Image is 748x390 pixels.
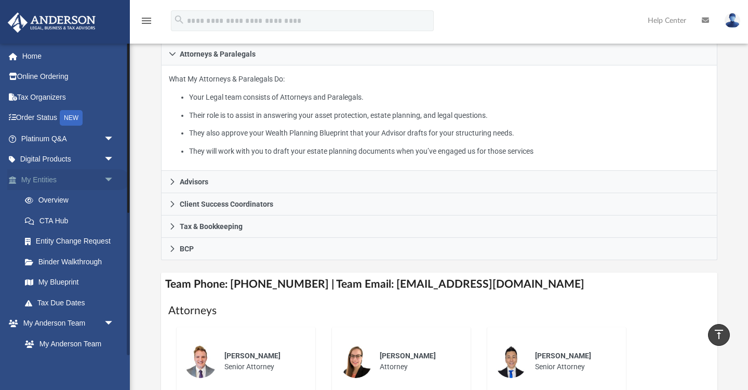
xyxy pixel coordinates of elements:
a: Order StatusNEW [7,107,130,129]
span: arrow_drop_down [104,313,125,334]
span: [PERSON_NAME] [380,352,436,360]
img: thumbnail [184,345,217,378]
i: vertical_align_top [713,328,725,341]
h4: Team Phone: [PHONE_NUMBER] | Team Email: [EMAIL_ADDRESS][DOMAIN_NAME] [161,273,717,296]
a: Tax Organizers [7,87,130,107]
img: Anderson Advisors Platinum Portal [5,12,99,33]
a: Advisors [161,171,717,193]
a: vertical_align_top [708,324,730,346]
div: Senior Attorney [528,343,619,380]
img: thumbnail [339,345,372,378]
span: Client Success Coordinators [180,200,273,208]
a: Tax Due Dates [15,292,130,313]
li: Your Legal team consists of Attorneys and Paralegals. [189,91,710,104]
div: NEW [60,110,83,126]
div: Senior Attorney [217,343,308,380]
a: Client Success Coordinators [161,193,717,216]
span: arrow_drop_down [104,169,125,191]
li: They also approve your Wealth Planning Blueprint that your Advisor drafts for your structuring ne... [189,127,710,140]
span: [PERSON_NAME] [224,352,280,360]
a: Home [7,46,130,66]
a: My Anderson Teamarrow_drop_down [7,313,125,334]
a: Binder Walkthrough [15,251,130,272]
div: Attorney [372,343,463,380]
a: Attorneys & Paralegals [161,43,717,65]
a: menu [140,20,153,27]
a: Online Ordering [7,66,130,87]
a: BCP [161,238,717,260]
span: Advisors [180,178,208,185]
img: User Pic [725,13,740,28]
a: My Blueprint [15,272,125,293]
span: arrow_drop_down [104,149,125,170]
h1: Attorneys [168,303,710,318]
div: Attorneys & Paralegals [161,65,717,171]
img: thumbnail [495,345,528,378]
p: What My Attorneys & Paralegals Do: [169,73,710,157]
a: Digital Productsarrow_drop_down [7,149,130,170]
a: My Entitiesarrow_drop_down [7,169,130,190]
a: Anderson System [15,354,125,375]
li: Their role is to assist in answering your asset protection, estate planning, and legal questions. [189,109,710,122]
a: Tax & Bookkeeping [161,216,717,238]
a: Entity Change Request [15,231,130,252]
a: Platinum Q&Aarrow_drop_down [7,128,130,149]
a: CTA Hub [15,210,130,231]
a: Overview [15,190,130,211]
li: They will work with you to draft your estate planning documents when you’ve engaged us for those ... [189,145,710,158]
span: BCP [180,245,194,252]
span: arrow_drop_down [104,128,125,150]
a: My Anderson Team [15,333,119,354]
i: search [173,14,185,25]
span: [PERSON_NAME] [535,352,591,360]
span: Tax & Bookkeeping [180,223,243,230]
i: menu [140,15,153,27]
span: Attorneys & Paralegals [180,50,256,58]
